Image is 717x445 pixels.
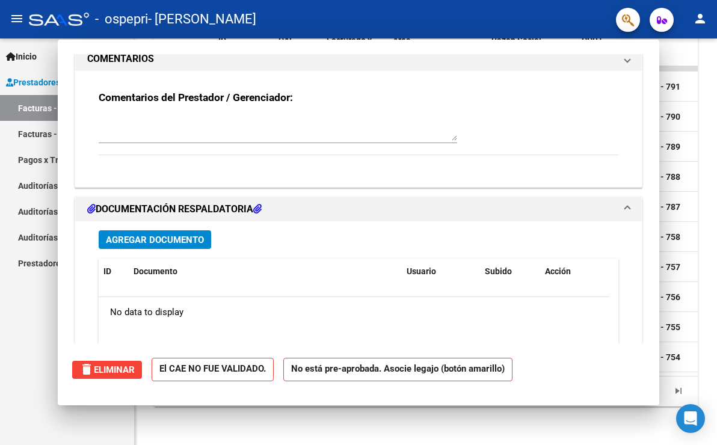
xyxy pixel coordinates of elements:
[79,362,94,376] mat-icon: delete
[540,259,600,284] datatable-header-cell: Acción
[99,297,609,327] div: No data to display
[545,266,571,276] span: Acción
[129,259,402,284] datatable-header-cell: Documento
[95,6,148,32] span: - ospepri
[10,11,24,26] mat-icon: menu
[106,235,204,245] span: Agregar Documento
[75,47,642,71] mat-expansion-panel-header: COMENTARIOS
[6,76,115,89] span: Prestadores / Proveedores
[87,202,262,216] h1: DOCUMENTACIÓN RESPALDATORIA
[99,230,211,249] button: Agregar Documento
[667,385,690,398] a: go to last page
[103,266,111,276] span: ID
[485,266,512,276] span: Subido
[134,266,177,276] span: Documento
[99,259,129,284] datatable-header-cell: ID
[79,364,135,375] span: Eliminar
[75,197,642,221] mat-expansion-panel-header: DOCUMENTACIÓN RESPALDATORIA
[152,358,274,381] strong: El CAE NO FUE VALIDADO.
[75,71,642,187] div: COMENTARIOS
[99,91,293,103] strong: Comentarios del Prestador / Gerenciador:
[72,361,142,379] button: Eliminar
[480,259,540,284] datatable-header-cell: Subido
[407,266,436,276] span: Usuario
[87,52,154,66] h1: COMENTARIOS
[693,11,707,26] mat-icon: person
[6,50,37,63] span: Inicio
[676,404,705,433] div: Open Intercom Messenger
[148,6,256,32] span: - [PERSON_NAME]
[283,358,512,381] strong: No está pre-aprobada. Asocie legajo (botón amarillo)
[402,259,480,284] datatable-header-cell: Usuario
